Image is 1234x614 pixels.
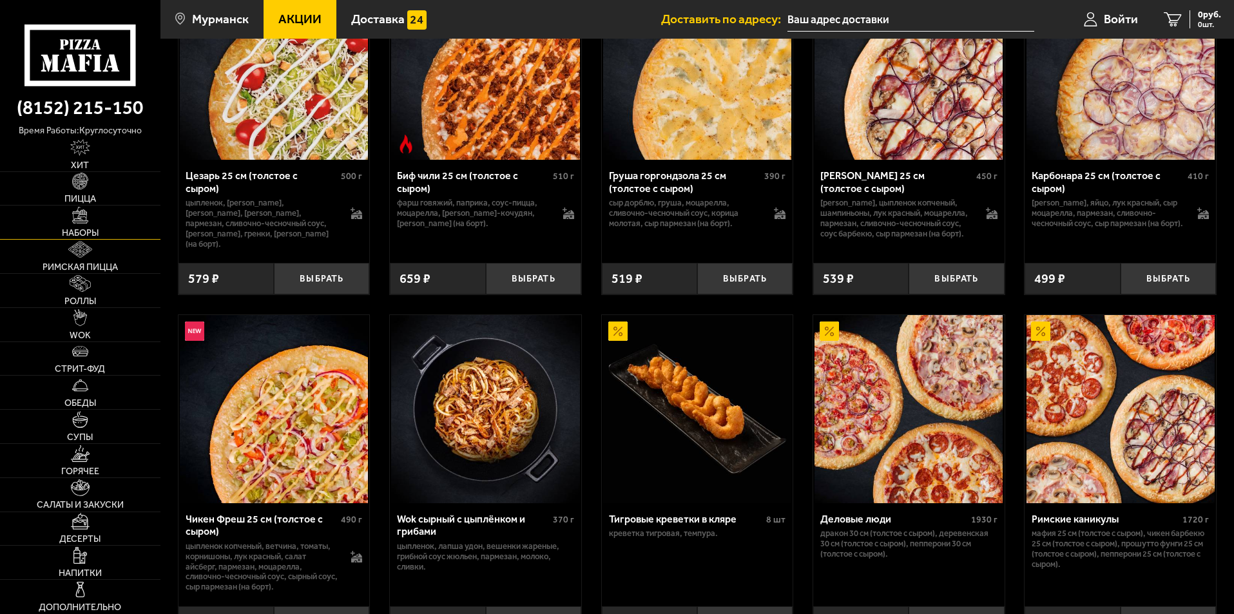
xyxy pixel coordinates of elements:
span: Горячее [61,467,99,476]
div: Биф чили 25 см (толстое с сыром) [397,169,550,194]
span: 8 шт [766,514,786,525]
span: 390 г [764,171,786,182]
p: цыпленок, лапша удон, вешенки жареные, грибной соус Жюльен, пармезан, молоко, сливки. [397,541,574,572]
p: цыпленок, [PERSON_NAME], [PERSON_NAME], [PERSON_NAME], пармезан, сливочно-чесночный соус, [PERSON... [186,198,338,249]
p: цыпленок копченый, ветчина, томаты, корнишоны, лук красный, салат айсберг, пармезан, моцарелла, с... [186,541,338,593]
p: [PERSON_NAME], яйцо, лук красный, сыр Моцарелла, пармезан, сливочно-чесночный соус, сыр пармезан ... [1032,198,1184,229]
img: Деловые люди [815,315,1003,503]
span: Салаты и закуски [37,501,124,510]
p: фарш говяжий, паприка, соус-пицца, моцарелла, [PERSON_NAME]-кочудян, [PERSON_NAME] (на борт). [397,198,550,229]
a: АкционныйДеловые люди [813,315,1005,503]
button: Выбрать [909,263,1004,294]
span: 0 шт. [1198,21,1221,28]
button: Выбрать [486,263,581,294]
span: Обеды [64,399,96,408]
img: Римские каникулы [1027,315,1215,503]
p: Дракон 30 см (толстое с сыром), Деревенская 30 см (толстое с сыром), Пепперони 30 см (толстое с с... [820,528,998,559]
p: Мафия 25 см (толстое с сыром), Чикен Барбекю 25 см (толстое с сыром), Прошутто Фунги 25 см (толст... [1032,528,1209,570]
div: Цезарь 25 см (толстое с сыром) [186,169,338,194]
button: Выбрать [697,263,793,294]
img: Wok сырный с цыплёнком и грибами [391,315,579,503]
span: Римская пицца [43,263,118,272]
span: Доставить по адресу: [661,13,787,25]
div: Wok сырный с цыплёнком и грибами [397,513,550,537]
span: 450 г [976,171,998,182]
span: Хит [71,161,89,170]
span: 510 г [553,171,574,182]
a: АкционныйРимские каникулы [1025,315,1216,503]
p: [PERSON_NAME], цыпленок копченый, шампиньоны, лук красный, моцарелла, пармезан, сливочно-чесночны... [820,198,973,239]
p: сыр дорблю, груша, моцарелла, сливочно-чесночный соус, корица молотая, сыр пармезан (на борт). [609,198,762,229]
span: 659 ₽ [400,273,430,285]
span: Стрит-фуд [55,365,105,374]
span: 539 ₽ [823,273,854,285]
img: Акционный [608,321,628,341]
span: 499 ₽ [1034,273,1065,285]
span: 490 г [341,514,362,525]
span: Наборы [62,229,99,238]
span: Дополнительно [39,603,121,612]
div: Карбонара 25 см (толстое с сыром) [1032,169,1184,194]
img: 15daf4d41897b9f0e9f617042186c801.svg [407,10,427,30]
button: Выбрать [274,263,369,294]
span: Доставка [351,13,405,25]
span: Войти [1104,13,1138,25]
div: Груша горгондзола 25 см (толстое с сыром) [609,169,762,194]
span: Мурманск [192,13,249,25]
a: НовинкаЧикен Фреш 25 см (толстое с сыром) [178,315,370,503]
img: Чикен Фреш 25 см (толстое с сыром) [180,315,368,503]
span: 410 г [1188,171,1209,182]
span: Супы [67,433,93,442]
span: Напитки [59,569,102,578]
span: 579 ₽ [188,273,219,285]
img: Акционный [1031,321,1050,341]
img: Акционный [820,321,839,341]
span: Пицца [64,195,96,204]
div: Чикен Фреш 25 см (толстое с сыром) [186,513,338,537]
a: Wok сырный с цыплёнком и грибами [390,315,581,503]
span: 1720 г [1182,514,1209,525]
div: [PERSON_NAME] 25 см (толстое с сыром) [820,169,973,194]
p: креветка тигровая, темпура. [609,528,786,539]
img: Новинка [185,321,204,341]
div: Тигровые креветки в кляре [609,513,764,525]
span: Десерты [59,535,101,544]
img: Острое блюдо [396,135,416,154]
span: 370 г [553,514,574,525]
span: 519 ₽ [612,273,642,285]
a: АкционныйТигровые креветки в кляре [602,315,793,503]
span: 1930 г [971,514,998,525]
div: Римские каникулы [1032,513,1179,525]
span: Акции [278,13,322,25]
div: Деловые люди [820,513,968,525]
span: 500 г [341,171,362,182]
span: WOK [70,331,91,340]
input: Ваш адрес доставки [787,8,1034,32]
span: Роллы [64,297,96,306]
button: Выбрать [1121,263,1216,294]
img: Тигровые креветки в кляре [603,315,791,503]
span: 0 руб. [1198,10,1221,19]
